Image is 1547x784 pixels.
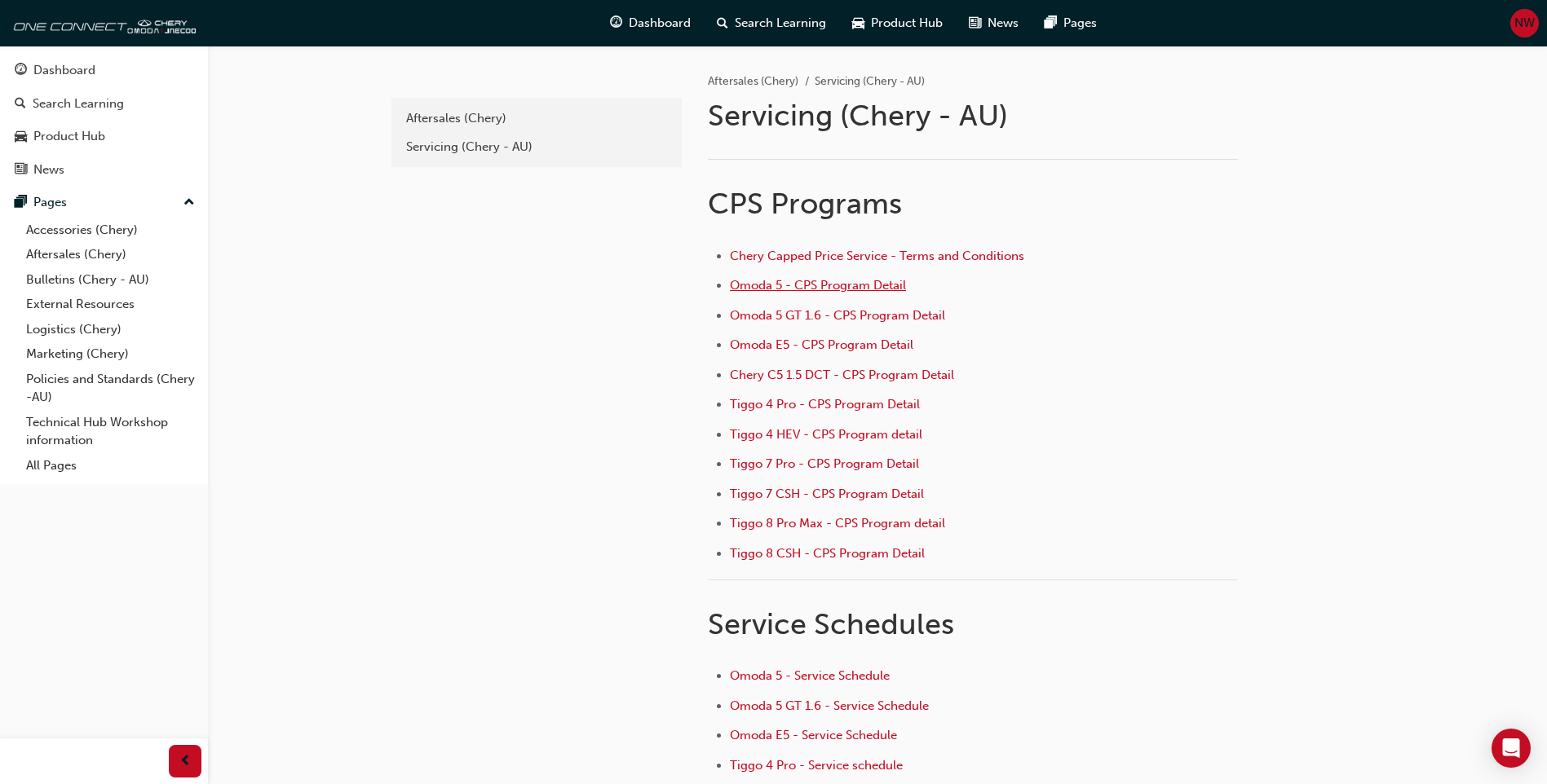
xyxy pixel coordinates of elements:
[20,267,201,293] a: Bulletins (Chery - AU)
[20,367,201,410] a: Policies and Standards (Chery -AU)
[7,187,201,218] button: Pages
[406,109,667,128] div: Aftersales (Chery)
[398,104,675,133] a: Aftersales (Chery)
[20,410,201,453] a: Technical Hub Workshop information
[730,249,1024,263] a: Chery Capped Price Service - Terms and Conditions
[708,74,798,88] a: Aftersales (Chery)
[717,13,728,33] span: search-icon
[839,7,956,40] a: car-iconProduct Hub
[7,55,201,86] a: Dashboard
[730,546,925,561] a: Tiggo 8 CSH - CPS Program Detail
[7,121,201,152] a: Product Hub
[730,456,919,471] a: Tiggo 7 Pro - CPS Program Detail
[730,368,954,382] a: Chery C5 1.5 DCT - CPS Program Detail
[20,218,201,243] a: Accessories (Chery)
[7,155,201,185] a: News
[730,698,929,713] a: Omoda 5 GT 1.6 - Service Schedule
[15,163,27,178] span: news-icon
[15,64,27,78] span: guage-icon
[1032,7,1110,40] a: pages-iconPages
[730,427,922,442] a: Tiggo 4 HEV - CPS Program detail
[33,161,64,179] div: News
[852,13,864,33] span: car-icon
[179,751,192,772] span: prev-icon
[708,186,902,221] span: CPS Programs
[708,606,954,641] span: Service Schedules
[33,193,67,212] div: Pages
[20,242,201,267] a: Aftersales (Chery)
[20,453,201,478] a: All Pages
[730,278,906,293] a: Omoda 5 - CPS Program Detail
[730,337,913,352] a: Omoda E5 - CPS Program Detail
[33,61,95,80] div: Dashboard
[988,14,1019,33] span: News
[20,317,201,342] a: Logistics (Chery)
[708,98,1243,134] h1: Servicing (Chery - AU)
[730,308,945,323] a: Omoda 5 GT 1.6 - CPS Program Detail
[969,13,981,33] span: news-icon
[610,13,622,33] span: guage-icon
[956,7,1032,40] a: news-iconNews
[15,196,27,210] span: pages-icon
[1492,729,1531,768] div: Open Intercom Messenger
[730,728,897,742] a: Omoda E5 - Service Schedule
[1063,14,1097,33] span: Pages
[597,7,704,40] a: guage-iconDashboard
[8,7,196,39] img: oneconnect
[704,7,839,40] a: search-iconSearch Learning
[7,89,201,119] a: Search Learning
[7,52,201,187] button: DashboardSearch LearningProduct HubNews
[20,292,201,317] a: External Resources
[730,668,890,683] a: Omoda 5 - Service Schedule
[406,138,667,156] div: Servicing (Chery - AU)
[398,133,675,161] a: Servicing (Chery - AU)
[1514,14,1535,33] span: NW
[735,14,826,33] span: Search Learning
[730,487,924,501] a: Tiggo 7 CSH - CPS Program Detail
[730,758,903,773] a: Tiggo 4 Pro - Service schedule
[20,341,201,367] a: Marketing (Chery)
[15,130,27,144] span: car-icon
[730,397,920,412] a: Tiggo 4 Pro - CPS Program Detail
[33,95,124,113] div: Search Learning
[871,14,943,33] span: Product Hub
[1510,9,1539,37] button: NW
[15,97,26,112] span: search-icon
[815,73,925,91] li: Servicing (Chery - AU)
[33,127,105,146] div: Product Hub
[183,192,195,214] span: up-icon
[730,516,945,531] a: Tiggo 8 Pro Max - CPS Program detail
[629,14,691,33] span: Dashboard
[1045,13,1057,33] span: pages-icon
